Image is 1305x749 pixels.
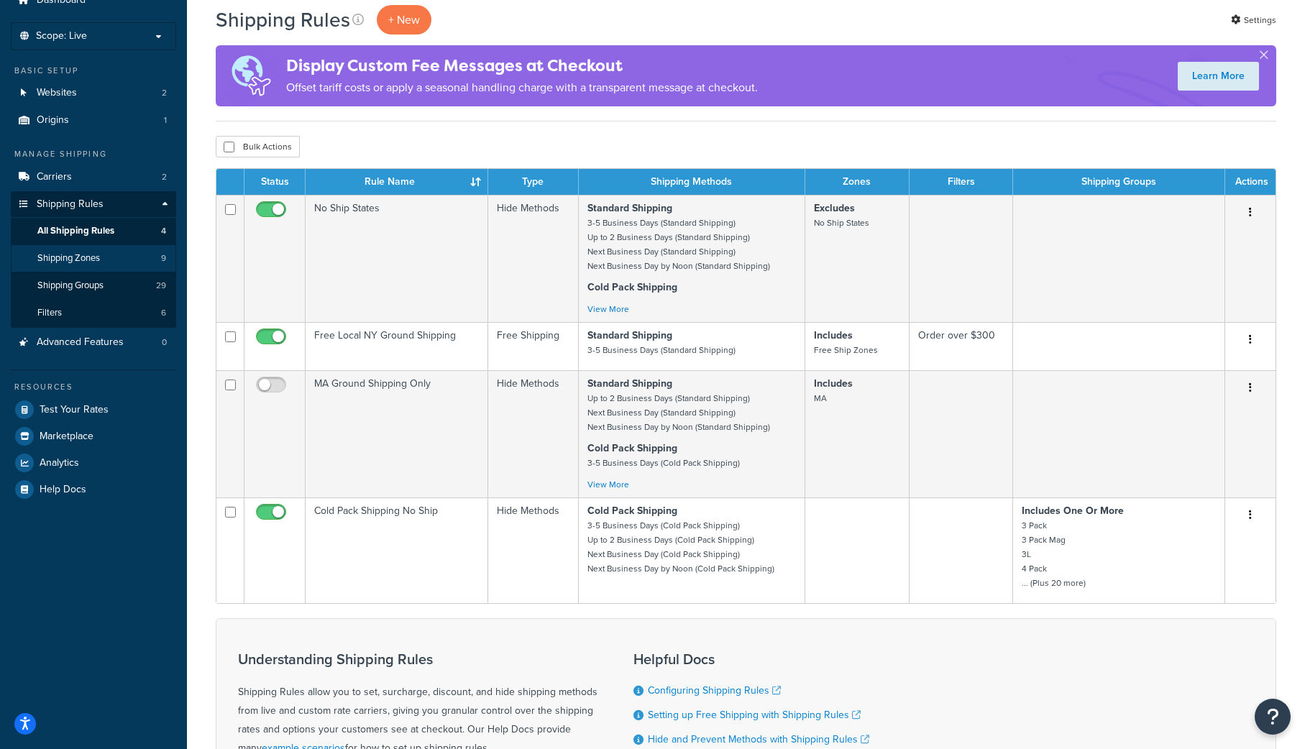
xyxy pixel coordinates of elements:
th: Rule Name : activate to sort column ascending [306,169,488,195]
span: 6 [161,307,166,319]
span: Carriers [37,171,72,183]
span: Filters [37,307,62,319]
span: 4 [161,225,166,237]
small: 3-5 Business Days (Cold Pack Shipping) Up to 2 Business Days (Cold Pack Shipping) Next Business D... [587,519,774,575]
small: MA [814,392,827,405]
a: Shipping Rules [11,191,176,218]
span: Advanced Features [37,336,124,349]
p: + New [377,5,431,35]
strong: Cold Pack Shipping [587,503,677,518]
li: All Shipping Rules [11,218,176,244]
a: Shipping Zones 9 [11,245,176,272]
small: Free Ship Zones [814,344,878,357]
a: Setting up Free Shipping with Shipping Rules [648,707,861,722]
span: 2 [162,171,167,183]
a: Filters 6 [11,300,176,326]
li: Advanced Features [11,329,176,356]
span: 1 [164,114,167,127]
h4: Display Custom Fee Messages at Checkout [286,54,758,78]
th: Type [488,169,579,195]
li: Origins [11,107,176,134]
a: Analytics [11,450,176,476]
a: View More [587,303,629,316]
strong: Cold Pack Shipping [587,441,677,456]
div: Manage Shipping [11,148,176,160]
h3: Helpful Docs [633,651,869,667]
strong: Includes [814,376,853,391]
strong: Standard Shipping [587,201,672,216]
span: 9 [161,252,166,265]
a: Test Your Rates [11,397,176,423]
td: Free Shipping [488,322,579,370]
span: Test Your Rates [40,404,109,416]
span: Websites [37,87,77,99]
a: Shipping Groups 29 [11,272,176,299]
a: Help Docs [11,477,176,502]
a: Advanced Features 0 [11,329,176,356]
strong: Standard Shipping [587,376,672,391]
strong: Includes [814,328,853,343]
th: Zones [805,169,910,195]
a: Configuring Shipping Rules [648,683,781,698]
span: Origins [37,114,69,127]
span: Shipping Groups [37,280,104,292]
small: 3 Pack 3 Pack Mag 3L 4 Pack ... (Plus 20 more) [1022,519,1086,589]
strong: Excludes [814,201,855,216]
a: Marketplace [11,423,176,449]
a: Hide and Prevent Methods with Shipping Rules [648,732,869,747]
span: 0 [162,336,167,349]
li: Websites [11,80,176,106]
th: Shipping Groups [1013,169,1225,195]
strong: Cold Pack Shipping [587,280,677,295]
button: Open Resource Center [1255,699,1291,735]
h1: Shipping Rules [216,6,350,34]
a: Settings [1231,10,1276,30]
th: Shipping Methods [579,169,805,195]
li: Shipping Rules [11,191,176,328]
a: Carriers 2 [11,164,176,190]
li: Shipping Groups [11,272,176,299]
td: Order over $300 [910,322,1013,370]
a: Origins 1 [11,107,176,134]
span: Help Docs [40,484,86,496]
li: Shipping Zones [11,245,176,272]
h3: Understanding Shipping Rules [238,651,597,667]
a: Learn More [1178,62,1259,91]
small: No Ship States [814,216,869,229]
span: Shipping Rules [37,198,104,211]
small: 3-5 Business Days (Standard Shipping) Up to 2 Business Days (Standard Shipping) Next Business Day... [587,216,770,272]
td: Free Local NY Ground Shipping [306,322,488,370]
td: Hide Methods [488,497,579,603]
strong: Standard Shipping [587,328,672,343]
a: Websites 2 [11,80,176,106]
img: duties-banner-06bc72dcb5fe05cb3f9472aba00be2ae8eb53ab6f0d8bb03d382ba314ac3c341.png [216,45,286,106]
th: Actions [1225,169,1276,195]
span: Shipping Zones [37,252,100,265]
th: Filters [910,169,1013,195]
span: Scope: Live [36,30,87,42]
span: Marketplace [40,431,93,443]
small: 3-5 Business Days (Cold Pack Shipping) [587,456,740,469]
span: 29 [156,280,166,292]
span: Analytics [40,457,79,469]
div: Basic Setup [11,65,176,77]
td: Cold Pack Shipping No Ship [306,497,488,603]
td: MA Ground Shipping Only [306,370,488,497]
p: Offset tariff costs or apply a seasonal handling charge with a transparent message at checkout. [286,78,758,98]
div: Resources [11,381,176,393]
a: All Shipping Rules 4 [11,218,176,244]
li: Filters [11,300,176,326]
td: Hide Methods [488,195,579,322]
small: Up to 2 Business Days (Standard Shipping) Next Business Day (Standard Shipping) Next Business Day... [587,392,770,433]
button: Bulk Actions [216,136,300,157]
strong: Includes One Or More [1022,503,1124,518]
a: View More [587,478,629,491]
li: Carriers [11,164,176,190]
span: 2 [162,87,167,99]
td: Hide Methods [488,370,579,497]
span: All Shipping Rules [37,225,114,237]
